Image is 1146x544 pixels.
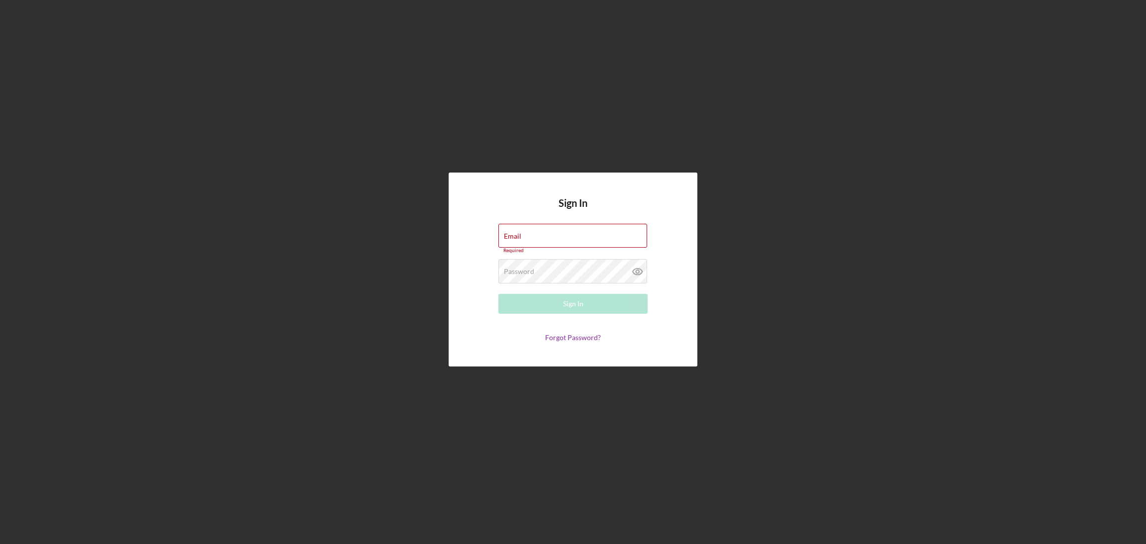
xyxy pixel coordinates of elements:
label: Email [504,232,521,240]
a: Forgot Password? [545,333,601,342]
label: Password [504,268,534,275]
div: Required [498,248,648,254]
h4: Sign In [559,197,587,224]
button: Sign In [498,294,648,314]
div: Sign In [563,294,583,314]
